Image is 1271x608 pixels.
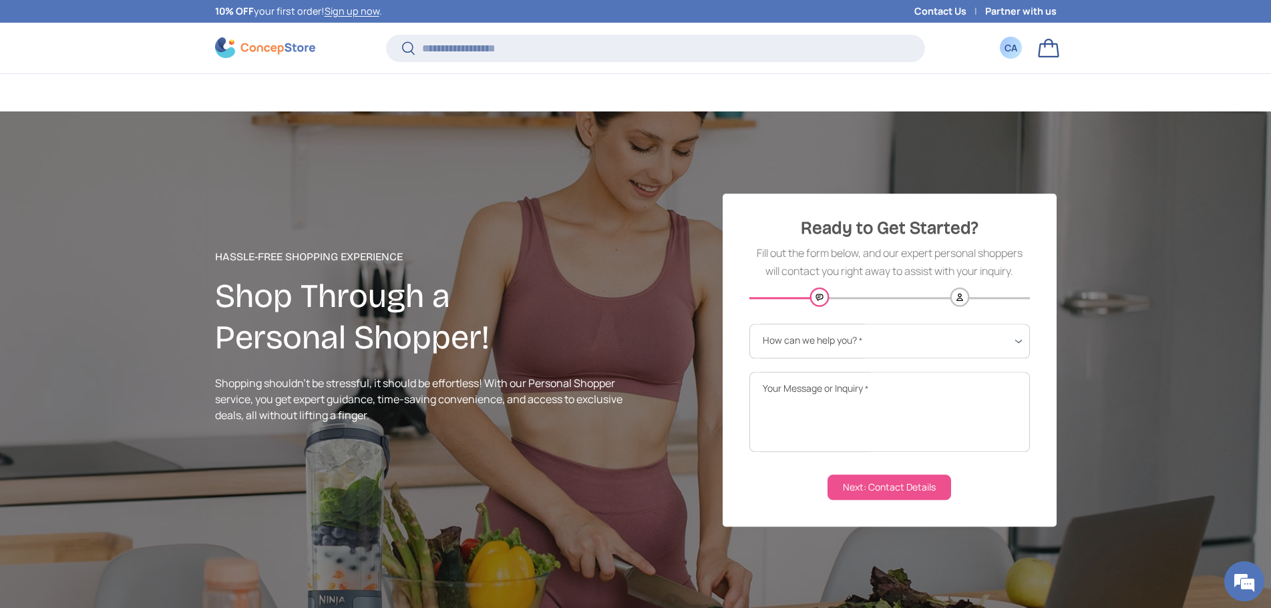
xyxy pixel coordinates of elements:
[749,244,1030,280] p: Fill out the form below, and our expert personal shoppers will contact you right away to assist w...
[828,475,951,500] button: Next: Contact Details
[215,37,315,58] img: ConcepStore
[325,5,379,17] a: Sign up now
[985,4,1057,19] a: Partner with us
[215,4,382,19] p: your first order! .
[215,249,636,265] p: hassle-free shopping experience
[215,375,636,423] p: Shopping shouldn’t be stressful, it should be effortless! With our Personal Shopper service, you ...
[914,4,985,19] a: Contact Us
[215,276,636,358] h2: Shop Through a Personal Shopper!
[215,5,254,17] strong: 10% OFF
[749,215,1030,241] h3: Ready to Get Started?
[996,33,1026,63] a: CA
[1004,41,1019,55] div: CA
